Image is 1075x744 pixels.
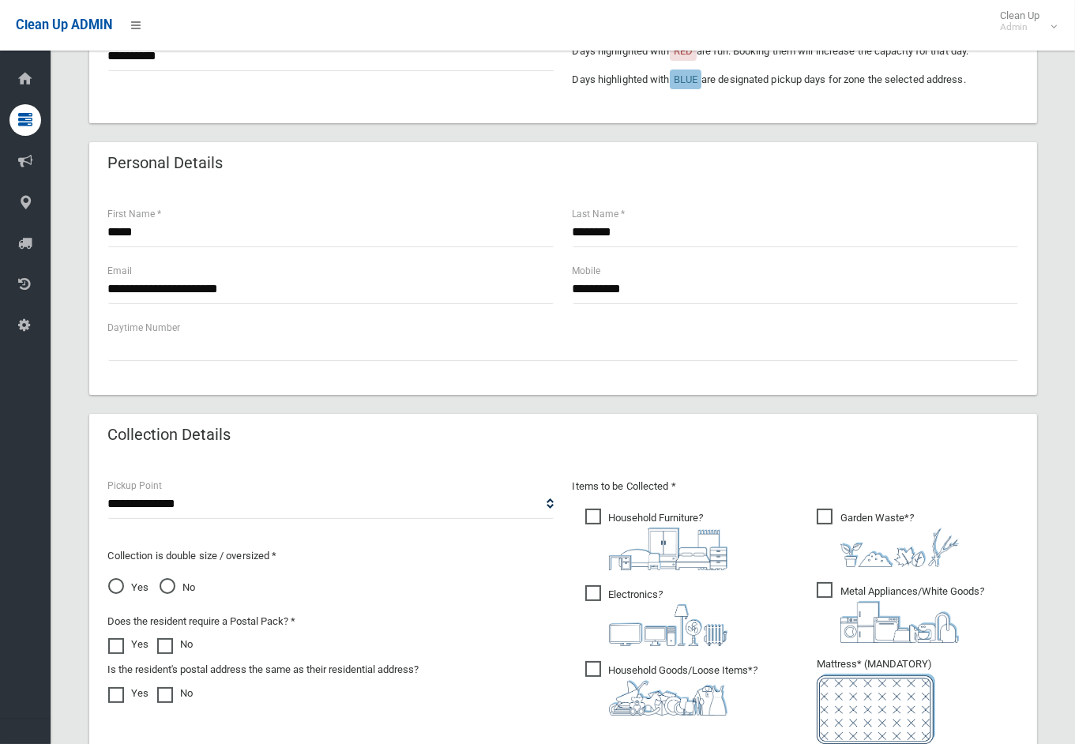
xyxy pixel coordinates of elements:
i: ? [840,585,984,643]
span: Electronics [585,585,727,646]
span: Yes [108,578,149,597]
p: Collection is double size / oversized * [108,547,554,566]
span: No [160,578,196,597]
i: ? [609,664,758,716]
label: No [157,684,194,703]
img: b13cc3517677393f34c0a387616ef184.png [609,680,727,716]
label: Yes [108,635,149,654]
span: Metal Appliances/White Goods [817,582,984,643]
header: Collection Details [89,419,250,450]
span: Garden Waste* [817,509,959,567]
span: Mattress* (MANDATORY) [817,658,1018,744]
label: No [157,635,194,654]
p: Items to be Collected * [573,477,1018,496]
span: Household Furniture [585,509,727,570]
i: ? [609,512,727,570]
img: 394712a680b73dbc3d2a6a3a7ffe5a07.png [609,604,727,646]
small: Admin [1000,21,1039,33]
p: Days highlighted with are full. Booking them will increase the capacity for that day. [573,42,1018,61]
label: Yes [108,684,149,703]
span: BLUE [674,73,697,85]
i: ? [609,588,727,646]
img: 36c1b0289cb1767239cdd3de9e694f19.png [840,601,959,643]
img: e7408bece873d2c1783593a074e5cb2f.png [817,674,935,744]
label: Does the resident require a Postal Pack? * [108,612,296,631]
header: Personal Details [89,148,242,178]
i: ? [840,512,959,567]
label: Is the resident's postal address the same as their residential address? [108,660,419,679]
p: Days highlighted with are designated pickup days for zone the selected address. [573,70,1018,89]
span: Clean Up ADMIN [16,17,112,32]
img: 4fd8a5c772b2c999c83690221e5242e0.png [840,528,959,567]
span: Household Goods/Loose Items* [585,661,758,716]
span: RED [674,45,693,57]
img: aa9efdbe659d29b613fca23ba79d85cb.png [609,528,727,570]
span: Clean Up [992,9,1055,33]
